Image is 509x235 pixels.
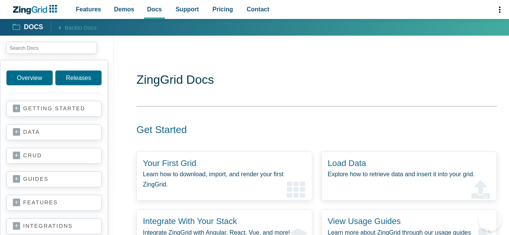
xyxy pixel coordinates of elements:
p: Explore how to retrieve data and insert it into your grid. [328,169,491,179]
input: search input [6,42,97,54]
a: features [13,199,95,207]
a: guides [13,175,95,183]
span: Back [65,23,97,32]
span: to Docs [77,24,97,31]
a: Releases [55,70,102,85]
a: View Usage Guides [328,216,401,226]
h1: ZingGrid Docs [136,72,497,89]
span: Contact [247,4,269,14]
span: Features [76,4,101,14]
h2: Get Started [127,124,488,136]
strong: Docs [24,24,43,31]
a: ZingChart Logo. Click to return to the homepage [12,5,61,14]
span: Demos [114,4,134,14]
span: Pricing [213,4,233,14]
a: crud [13,152,95,160]
span: Docs [147,4,162,14]
a: Docs [13,23,43,32]
a: Your First Grid [143,158,196,168]
a: getting started [13,105,95,113]
a: Backto Docs [51,22,97,32]
a: Load Data [328,158,366,168]
a: Overview [6,70,53,85]
a: integrations [13,222,95,230]
p: Learn how to download, import, and render your first ZingGrid. [143,169,306,190]
a: data [13,128,95,136]
iframe: Toggle Customer Support [479,208,501,231]
span: Support [175,4,199,14]
a: Integrate With Your Stack [143,216,237,226]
